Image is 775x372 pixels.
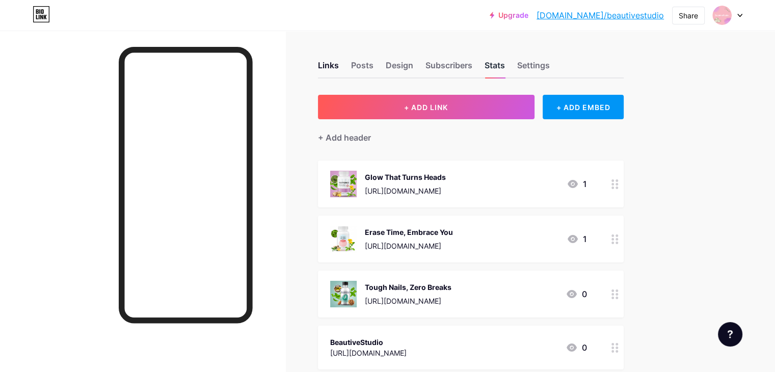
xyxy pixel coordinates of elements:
div: [URL][DOMAIN_NAME] [365,241,453,251]
div: Tough Nails, Zero Breaks [365,282,451,293]
img: Tough Nails, Zero Breaks [330,281,357,307]
div: BeautiveStudio [330,337,407,348]
div: [URL][DOMAIN_NAME] [365,185,446,196]
div: Erase Time, Embrace You [365,227,453,237]
img: Naruto Nikolov [712,6,732,25]
div: 0 [566,288,587,300]
div: [URL][DOMAIN_NAME] [330,348,407,358]
div: + Add header [318,131,371,144]
div: Links [318,59,339,77]
div: Glow That Turns Heads [365,172,446,182]
span: + ADD LINK [404,103,448,112]
div: Settings [517,59,550,77]
img: Glow That Turns Heads [330,171,357,197]
div: [URL][DOMAIN_NAME] [365,296,451,306]
div: 1 [567,233,587,245]
div: + ADD EMBED [543,95,624,119]
div: Share [679,10,698,21]
div: 1 [567,178,587,190]
a: [DOMAIN_NAME]/beautivestudio [537,9,664,21]
div: Stats [485,59,505,77]
button: + ADD LINK [318,95,535,119]
div: 0 [566,341,587,354]
div: Subscribers [425,59,472,77]
div: Posts [351,59,373,77]
img: Erase Time, Embrace You [330,226,357,252]
div: Design [386,59,413,77]
a: Upgrade [490,11,528,19]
